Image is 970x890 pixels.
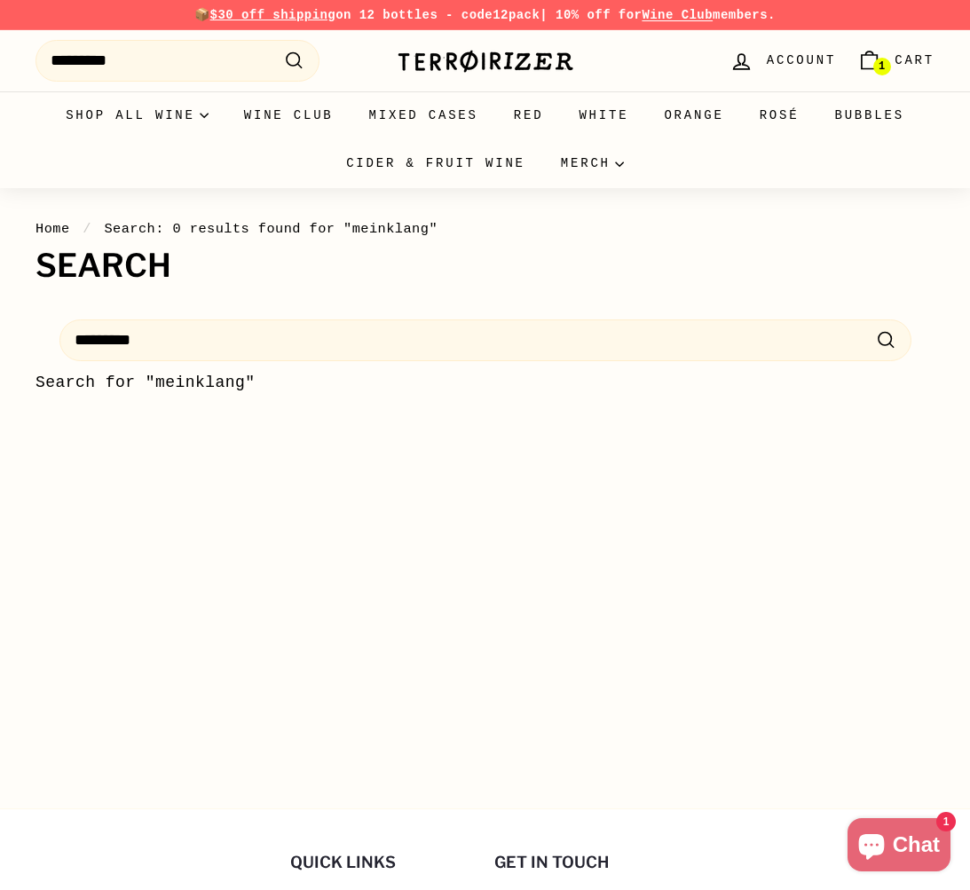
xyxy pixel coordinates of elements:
[35,221,70,237] a: Home
[48,91,226,139] summary: Shop all wine
[496,91,562,139] a: Red
[642,8,713,22] a: Wine Club
[35,370,935,396] p: Search for "meinklang"
[35,248,935,284] h1: Search
[767,51,836,70] span: Account
[226,91,351,139] a: Wine Club
[328,139,543,187] a: Cider & Fruit Wine
[742,91,817,139] a: Rosé
[290,854,477,871] h2: Quick links
[351,91,496,139] a: Mixed Cases
[493,8,540,22] strong: 12pack
[543,139,642,187] summary: Merch
[494,854,681,871] h2: Get in touch
[35,218,935,240] nav: breadcrumbs
[78,221,96,237] span: /
[35,5,935,25] p: 📦 on 12 bottles - code | 10% off for members.
[210,8,336,22] span: $30 off shipping
[646,91,741,139] a: Orange
[842,818,956,876] inbox-online-store-chat: Shopify online store chat
[104,221,438,237] span: Search: 0 results found for "meinklang"
[816,91,921,139] a: Bubbles
[561,91,646,139] a: White
[719,35,847,87] a: Account
[847,35,945,87] a: Cart
[895,51,935,70] span: Cart
[879,60,885,73] span: 1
